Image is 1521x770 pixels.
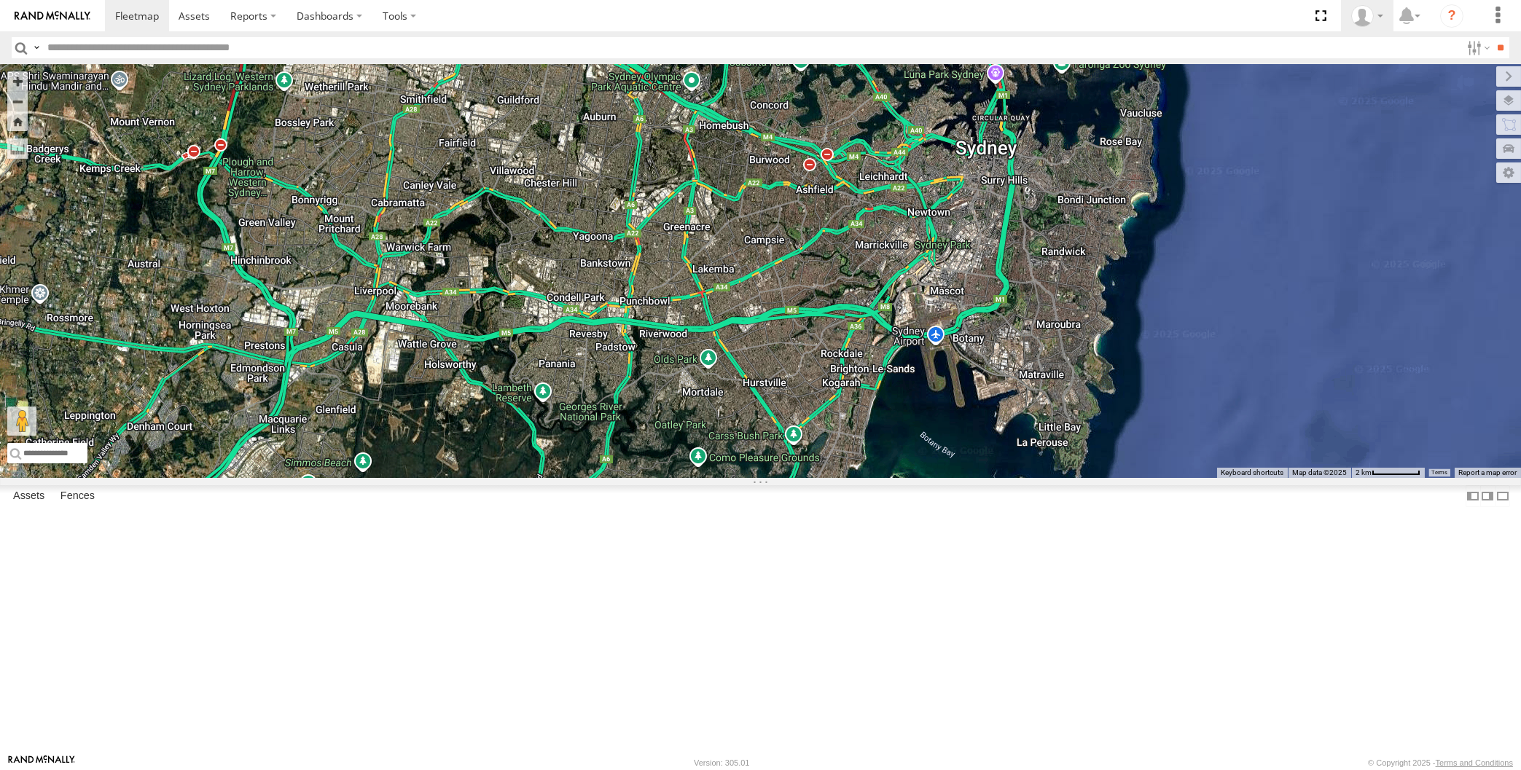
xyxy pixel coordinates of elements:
span: 2 km [1356,468,1372,476]
button: Drag Pegman onto the map to open Street View [7,406,36,436]
button: Zoom out [7,91,28,111]
button: Zoom in [7,71,28,91]
label: Measure [7,138,28,159]
button: Zoom Home [7,111,28,131]
label: Dock Summary Table to the Left [1466,485,1480,506]
img: rand-logo.svg [15,11,90,21]
label: Fences [53,486,102,506]
button: Keyboard shortcuts [1221,468,1283,478]
label: Assets [6,486,52,506]
a: Report a map error [1458,468,1517,476]
button: Map Scale: 2 km per 63 pixels [1351,468,1425,478]
a: Terms and Conditions [1436,758,1513,767]
a: Terms [1432,470,1447,476]
i: ? [1440,4,1463,28]
div: © Copyright 2025 - [1368,758,1513,767]
label: Search Query [31,37,42,58]
a: Visit our Website [8,755,75,770]
div: Version: 305.01 [694,758,749,767]
label: Map Settings [1496,162,1521,183]
label: Dock Summary Table to the Right [1480,485,1495,506]
span: Map data ©2025 [1292,468,1347,476]
div: Quang MAC [1346,5,1388,27]
label: Search Filter Options [1461,37,1493,58]
label: Hide Summary Table [1495,485,1510,506]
